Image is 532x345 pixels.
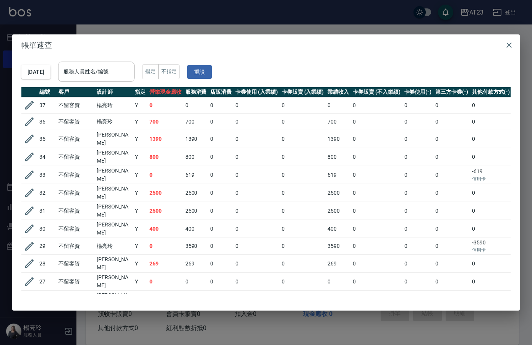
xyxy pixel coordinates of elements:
td: 400 [183,220,209,238]
td: Y [133,166,148,184]
td: 28 [37,255,57,273]
td: 800 [148,148,183,166]
td: 32 [37,184,57,202]
td: 0 [208,148,234,166]
td: 0 [470,291,512,309]
td: 楊亮玲 [95,238,133,255]
td: 不留客資 [57,130,95,148]
button: 不指定 [158,64,180,79]
td: 0 [470,202,512,220]
td: 2500 [148,184,183,202]
td: Y [133,273,148,291]
td: [PERSON_NAME] [95,166,133,184]
td: 3590 [183,238,209,255]
td: Y [133,202,148,220]
td: 不留客資 [57,148,95,166]
td: 不留客資 [57,97,95,114]
td: 0 [470,114,512,130]
td: 0 [234,291,280,309]
td: 0 [433,273,470,291]
td: 2500 [183,202,209,220]
td: 0 [433,220,470,238]
td: 不留客資 [57,220,95,238]
td: 400 [326,220,351,238]
td: 0 [234,273,280,291]
td: Y [133,114,148,130]
td: 0 [351,220,402,238]
th: 指定 [133,87,148,97]
td: 35 [37,130,57,148]
td: 0 [234,97,280,114]
button: 重設 [187,65,212,79]
td: [PERSON_NAME] [95,184,133,202]
td: 0 [351,166,402,184]
td: 0 [183,97,209,114]
td: 1390 [148,130,183,148]
td: 0 [402,273,434,291]
td: [PERSON_NAME] [95,202,133,220]
td: 0 [402,255,434,273]
td: 0 [326,273,351,291]
td: 619 [183,166,209,184]
td: 800 [183,148,209,166]
td: 0 [351,130,402,148]
td: 0 [280,184,326,202]
th: 業績收入 [326,87,351,97]
td: 不留客資 [57,273,95,291]
td: 0 [470,130,512,148]
td: 0 [208,273,234,291]
td: 0 [351,184,402,202]
td: [PERSON_NAME] [95,148,133,166]
td: 0 [470,273,512,291]
td: 0 [208,255,234,273]
td: 0 [234,148,280,166]
td: Y [133,184,148,202]
td: 2500 [183,184,209,202]
td: 不留客資 [57,255,95,273]
td: 0 [351,97,402,114]
th: 卡券使用(-) [402,87,434,97]
td: 0 [234,255,280,273]
th: 卡券使用 (入業績) [234,87,280,97]
td: 0 [351,114,402,130]
td: 2500 [326,184,351,202]
td: 0 [234,166,280,184]
td: 269 [326,255,351,273]
td: Y [133,130,148,148]
td: 34 [37,148,57,166]
td: 0 [280,114,326,130]
td: 不留客資 [57,238,95,255]
td: 0 [280,202,326,220]
td: 0 [280,238,326,255]
th: 服務消費 [183,87,209,97]
td: 不留客資 [57,184,95,202]
td: 36 [37,114,57,130]
td: [PERSON_NAME] [95,291,133,309]
td: 0 [326,291,351,309]
td: 0 [280,97,326,114]
td: 0 [280,291,326,309]
td: 0 [402,130,434,148]
td: [PERSON_NAME] [95,220,133,238]
td: 0 [280,220,326,238]
td: 0 [208,130,234,148]
td: 0 [234,130,280,148]
td: 700 [183,114,209,130]
td: -619 [470,166,512,184]
td: 0 [433,148,470,166]
td: 26 [37,291,57,309]
h2: 帳單速查 [12,34,520,56]
td: 楊亮玲 [95,97,133,114]
td: 0 [280,273,326,291]
td: 0 [280,130,326,148]
td: 0 [351,273,402,291]
td: 0 [402,238,434,255]
td: 不留客資 [57,291,95,309]
td: 楊亮玲 [95,114,133,130]
td: 37 [37,97,57,114]
td: 0 [433,130,470,148]
td: 0 [402,148,434,166]
td: [PERSON_NAME] [95,255,133,273]
td: 0 [351,148,402,166]
td: Y [133,255,148,273]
